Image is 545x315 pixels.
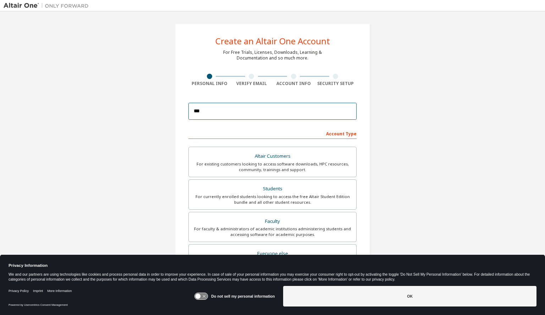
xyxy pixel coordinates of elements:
[193,184,352,194] div: Students
[193,194,352,205] div: For currently enrolled students looking to access the free Altair Student Edition bundle and all ...
[315,81,357,86] div: Security Setup
[4,2,92,9] img: Altair One
[223,50,322,61] div: For Free Trials, Licenses, Downloads, Learning & Documentation and so much more.
[272,81,315,86] div: Account Info
[215,37,330,45] div: Create an Altair One Account
[188,81,231,86] div: Personal Info
[188,128,357,139] div: Account Type
[231,81,273,86] div: Verify Email
[193,226,352,237] div: For faculty & administrators of academic institutions administering students and accessing softwa...
[193,161,352,173] div: For existing customers looking to access software downloads, HPC resources, community, trainings ...
[193,216,352,226] div: Faculty
[193,249,352,259] div: Everyone else
[193,151,352,161] div: Altair Customers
